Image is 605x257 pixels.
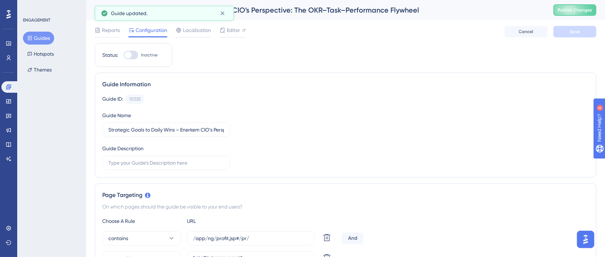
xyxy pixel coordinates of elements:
button: Hotspots [23,47,58,60]
div: 151335 [129,96,141,102]
span: Need Help? [17,2,45,10]
input: yourwebsite.com/path [193,234,309,242]
span: Reports [102,26,120,35]
span: Cancel [519,29,534,35]
div: 4 [50,4,52,9]
div: Status: [102,51,118,59]
span: Inactive [141,52,158,58]
div: Guide ID: [102,95,123,104]
span: Configuration [136,26,167,35]
input: Type your Guide’s Name here [108,126,224,134]
input: Type your Guide’s Description here [108,159,224,167]
button: Themes [23,63,56,76]
div: ENGAGEMENT [23,17,50,23]
button: Save [553,26,596,37]
div: Choose A Rule [102,217,181,225]
div: Guide Information [102,80,589,89]
div: Guide Name [102,111,131,120]
span: Localization [183,26,211,35]
span: Guide updated. [111,9,147,18]
div: Guide Description [102,144,144,153]
span: Publish Changes [558,7,592,13]
button: contains [102,231,181,245]
span: Editor [227,26,240,35]
div: URL [187,217,266,225]
div: Page Targeting [102,191,589,199]
button: Guides [23,32,54,45]
span: contains [108,234,128,243]
span: Save [570,29,580,35]
button: Publish Changes [553,4,596,16]
button: Cancel [505,26,548,37]
div: Strategic Goals to Daily Wins – Enerkem CIO’s Perspective: The OKR–Task–Performance Flywheel [95,5,535,15]
div: And [342,233,364,244]
iframe: UserGuiding AI Assistant Launcher [575,229,596,250]
div: On which pages should the guide be visible to your end users? [102,202,589,211]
